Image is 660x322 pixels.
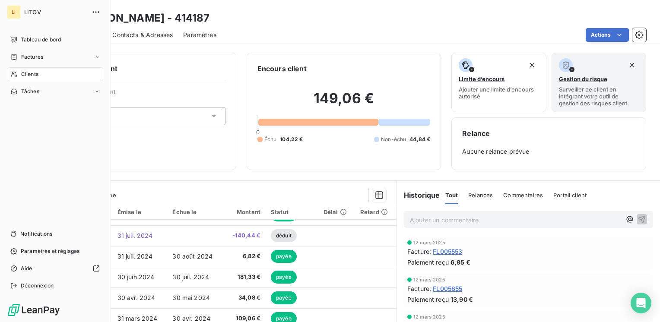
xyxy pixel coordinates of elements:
[52,63,225,74] h6: Informations client
[271,271,297,284] span: payée
[228,294,260,302] span: 34,08 €
[280,136,303,143] span: 104,22 €
[407,284,431,293] span: Facture :
[397,190,440,200] h6: Historique
[7,50,103,64] a: Factures
[462,128,635,139] h6: Relance
[117,273,155,281] span: 30 juin 2024
[7,303,60,317] img: Logo LeanPay
[413,240,445,245] span: 12 mars 2025
[407,258,449,267] span: Paiement reçu
[256,129,260,136] span: 0
[360,208,391,215] div: Retard
[257,63,307,74] h6: Encours client
[631,293,651,313] div: Open Intercom Messenger
[172,208,218,215] div: Échue le
[183,31,216,39] span: Paramètres
[228,231,260,240] span: -140,44 €
[407,295,449,304] span: Paiement reçu
[553,192,587,199] span: Portail client
[413,314,445,319] span: 12 mars 2025
[459,76,505,82] span: Limite d’encours
[503,192,543,199] span: Commentaires
[172,273,209,281] span: 30 juil. 2024
[7,5,21,19] div: LI
[70,88,225,100] span: Propriétés Client
[21,53,43,61] span: Factures
[7,67,103,81] a: Clients
[451,258,470,267] span: 6,95 €
[7,244,103,258] a: Paramètres et réglages
[21,88,39,95] span: Tâches
[172,315,210,322] span: 30 avr. 2024
[117,208,162,215] div: Émise le
[462,147,635,156] span: Aucune relance prévue
[117,294,155,301] span: 30 avr. 2024
[228,208,260,215] div: Montant
[559,76,607,82] span: Gestion du risque
[433,284,462,293] span: FL005655
[228,273,260,281] span: 181,33 €
[586,28,629,42] button: Actions
[117,232,153,239] span: 31 juil. 2024
[445,192,458,199] span: Tout
[257,90,431,116] h2: 149,06 €
[20,230,52,238] span: Notifications
[117,253,153,260] span: 31 juil. 2024
[451,295,473,304] span: 13,90 €
[413,277,445,282] span: 12 mars 2025
[7,262,103,275] a: Aide
[433,247,462,256] span: FL005553
[7,85,103,98] a: Tâches
[271,250,297,263] span: payée
[117,315,158,322] span: 31 mars 2024
[21,36,61,44] span: Tableau de bord
[409,136,430,143] span: 44,84 €
[112,31,173,39] span: Contacts & Adresses
[21,70,38,78] span: Clients
[324,208,350,215] div: Délai
[172,294,210,301] span: 30 mai 2024
[552,53,646,112] button: Gestion du risqueSurveiller ce client en intégrant votre outil de gestion des risques client.
[271,291,297,304] span: payée
[459,86,539,100] span: Ajouter une limite d’encours autorisé
[407,247,431,256] span: Facture :
[468,192,493,199] span: Relances
[381,136,406,143] span: Non-échu
[271,208,313,215] div: Statut
[76,10,209,26] h3: [PERSON_NAME] - 414187
[21,282,54,290] span: Déconnexion
[451,53,546,112] button: Limite d’encoursAjouter une limite d’encours autorisé
[559,86,639,107] span: Surveiller ce client en intégrant votre outil de gestion des risques client.
[172,253,213,260] span: 30 août 2024
[24,9,86,16] span: LITOV
[21,265,32,272] span: Aide
[7,33,103,47] a: Tableau de bord
[271,229,297,242] span: déduit
[21,247,79,255] span: Paramètres et réglages
[264,136,277,143] span: Échu
[228,252,260,261] span: 6,82 €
